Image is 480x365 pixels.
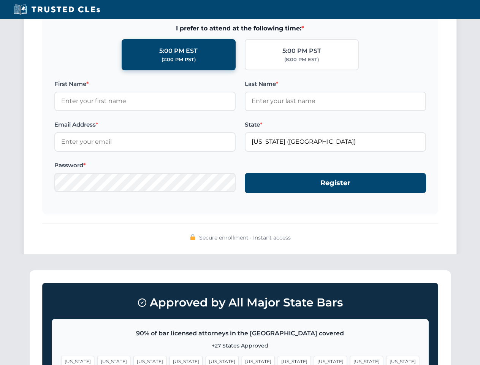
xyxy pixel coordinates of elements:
[284,56,319,63] div: (8:00 PM EST)
[54,132,236,151] input: Enter your email
[54,79,236,89] label: First Name
[245,173,426,193] button: Register
[52,292,429,313] h3: Approved by All Major State Bars
[61,341,419,350] p: +27 States Approved
[199,233,291,242] span: Secure enrollment • Instant access
[282,46,321,56] div: 5:00 PM PST
[11,4,102,15] img: Trusted CLEs
[190,234,196,240] img: 🔒
[61,328,419,338] p: 90% of bar licensed attorneys in the [GEOGRAPHIC_DATA] covered
[245,120,426,129] label: State
[54,92,236,111] input: Enter your first name
[245,132,426,151] input: Florida (FL)
[245,79,426,89] label: Last Name
[162,56,196,63] div: (2:00 PM PST)
[245,92,426,111] input: Enter your last name
[54,120,236,129] label: Email Address
[54,161,236,170] label: Password
[54,24,426,33] span: I prefer to attend at the following time:
[159,46,198,56] div: 5:00 PM EST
